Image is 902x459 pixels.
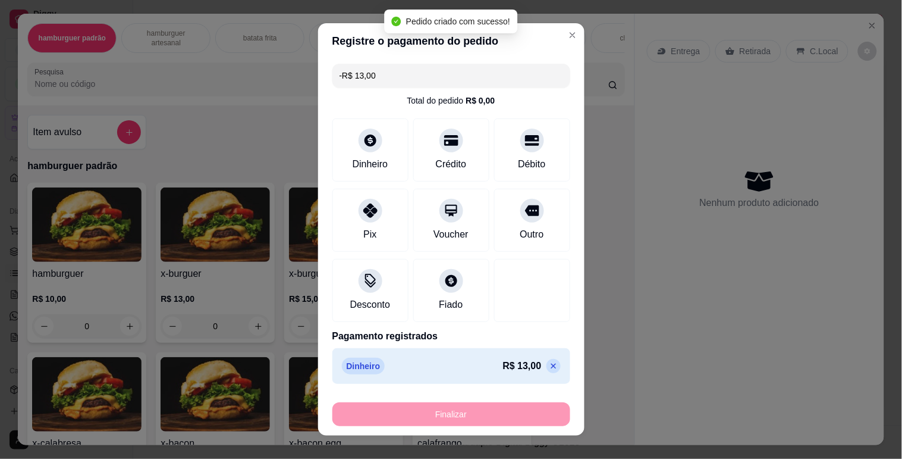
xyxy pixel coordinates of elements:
div: Total do pedido [407,95,495,107]
div: Fiado [439,298,463,312]
div: Crédito [436,157,467,171]
p: Dinheiro [342,358,385,374]
div: Outro [520,227,543,242]
div: Pix [363,227,376,242]
span: check-circle [392,17,401,26]
div: Dinheiro [353,157,388,171]
header: Registre o pagamento do pedido [318,23,584,59]
p: Pagamento registrados [332,329,570,344]
p: R$ 13,00 [503,359,542,373]
button: Close [563,26,582,45]
div: Desconto [350,298,391,312]
div: R$ 0,00 [466,95,495,107]
div: Débito [518,157,545,171]
input: Ex.: hambúrguer de cordeiro [340,64,563,88]
div: Voucher [433,227,469,242]
span: Pedido criado com sucesso! [406,17,510,26]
